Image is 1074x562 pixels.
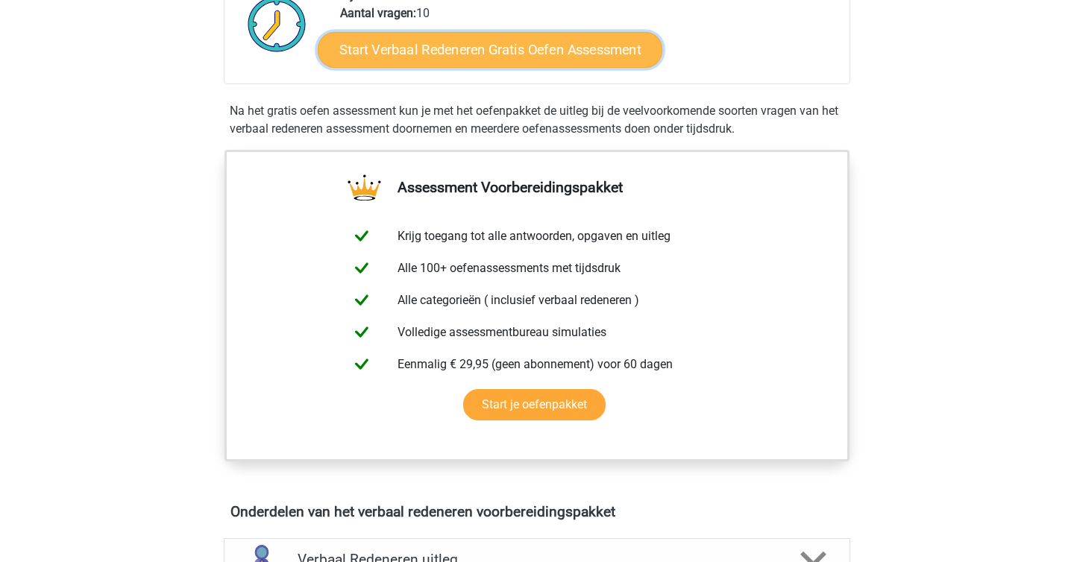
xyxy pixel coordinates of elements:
a: Start Verbaal Redeneren Gratis Oefen Assessment [318,32,662,68]
h4: Onderdelen van het verbaal redeneren voorbereidingspakket [230,503,844,520]
a: Start je oefenpakket [463,389,606,420]
b: Aantal vragen: [340,6,416,20]
div: Na het gratis oefen assessment kun je met het oefenpakket de uitleg bij de veelvoorkomende soorte... [224,102,850,138]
